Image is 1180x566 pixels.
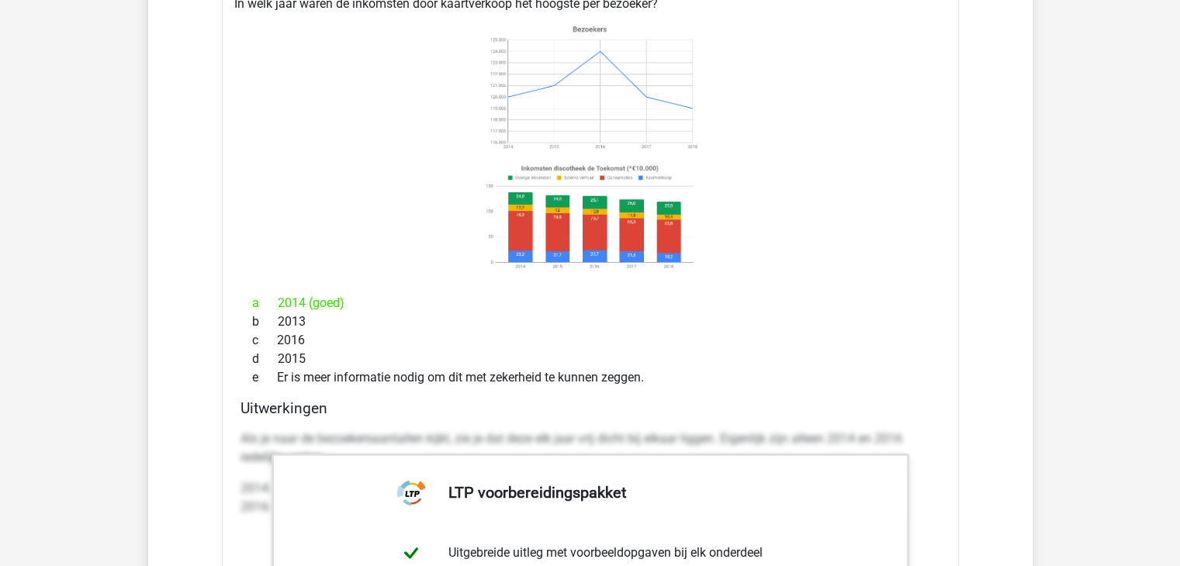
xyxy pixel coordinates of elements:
div: 2014 (goed) [240,294,940,312]
div: 2015 [240,350,940,368]
span: b [252,312,278,331]
h4: Uitwerkingen [240,399,940,417]
span: d [252,350,278,368]
span: e [252,368,277,387]
p: Als je naar de bezoekersaantallen kijkt, zie je dat deze elk jaar vrij dicht bij elkaar liggen. E... [240,430,940,467]
div: 2013 [240,312,940,331]
div: 2016 [240,331,940,350]
p: 2014: 23.2*10000/120000=1.93 2016: 23.7*10000/124000=1.91 [240,479,940,516]
div: Er is meer informatie nodig om dit met zekerheid te kunnen zeggen. [240,368,940,387]
span: c [252,331,277,350]
span: a [252,294,278,312]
